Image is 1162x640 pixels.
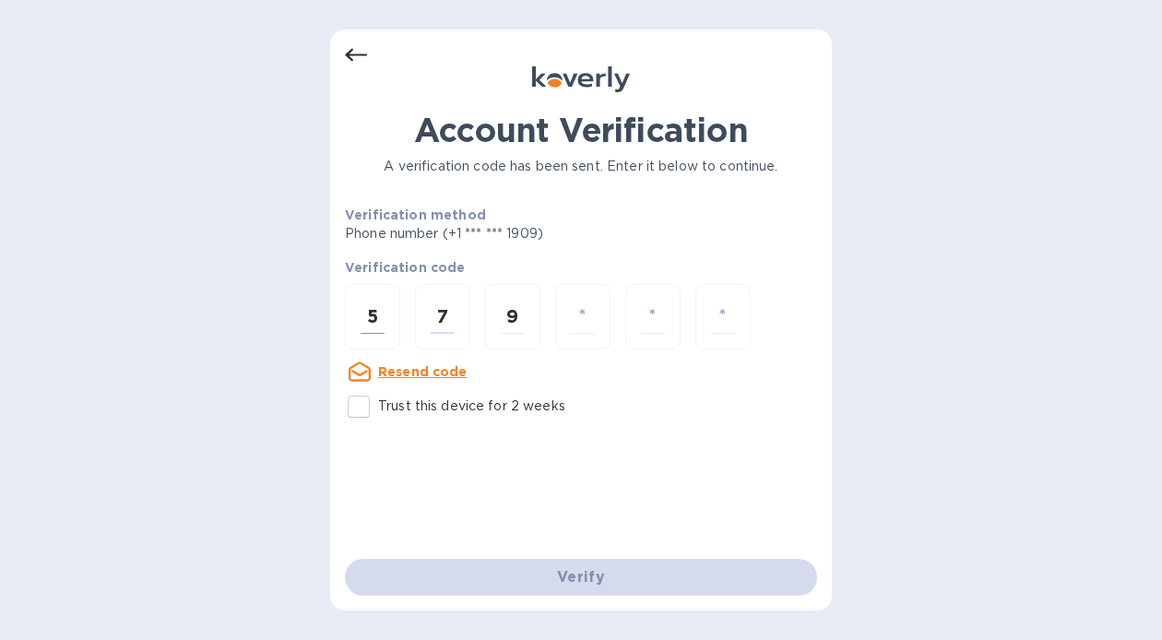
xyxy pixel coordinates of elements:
[378,364,468,379] u: Resend code
[345,224,684,243] p: Phone number (+1 *** *** 1909)
[345,157,817,176] p: A verification code has been sent. Enter it below to continue.
[345,258,817,277] p: Verification code
[345,207,486,222] b: Verification method
[345,111,817,149] h1: Account Verification
[378,397,565,416] p: Trust this device for 2 weeks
